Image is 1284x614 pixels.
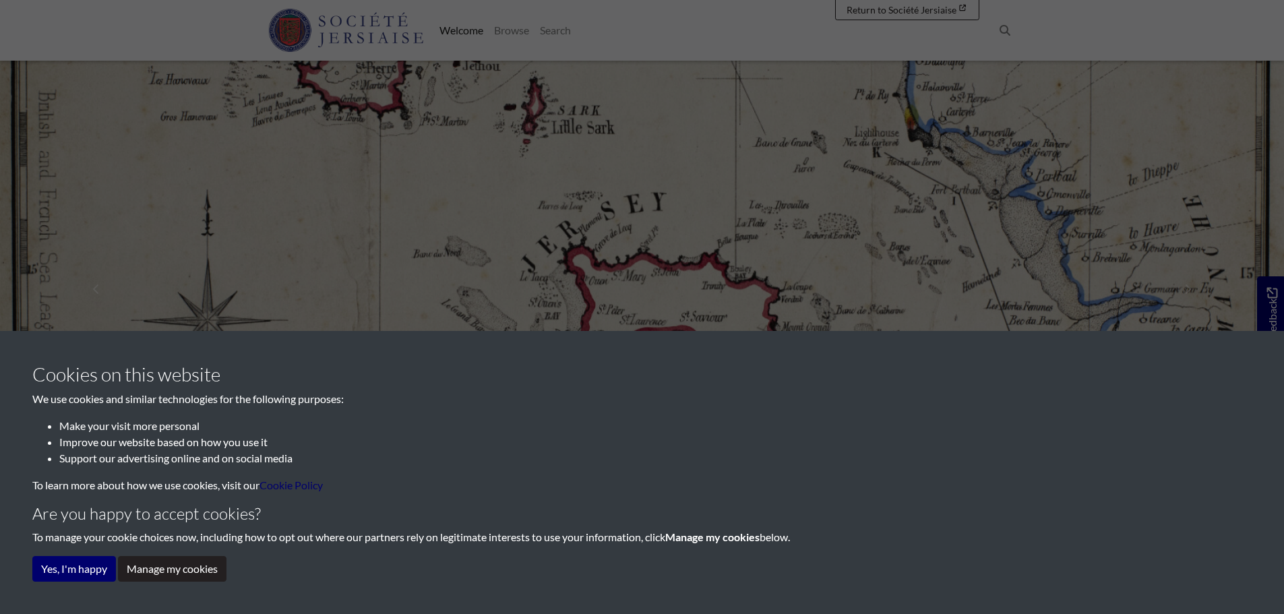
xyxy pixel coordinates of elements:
[59,450,1252,466] li: Support our advertising online and on social media
[32,391,1252,407] p: We use cookies and similar technologies for the following purposes:
[32,363,1252,386] h3: Cookies on this website
[259,479,323,491] a: learn more about cookies
[59,418,1252,434] li: Make your visit more personal
[118,556,226,582] button: Manage my cookies
[32,529,1252,545] p: To manage your cookie choices now, including how to opt out where our partners rely on legitimate...
[59,434,1252,450] li: Improve our website based on how you use it
[665,530,760,543] strong: Manage my cookies
[32,556,116,582] button: Yes, I'm happy
[32,477,1252,493] p: To learn more about how we use cookies, visit our
[32,504,1252,524] h4: Are you happy to accept cookies?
